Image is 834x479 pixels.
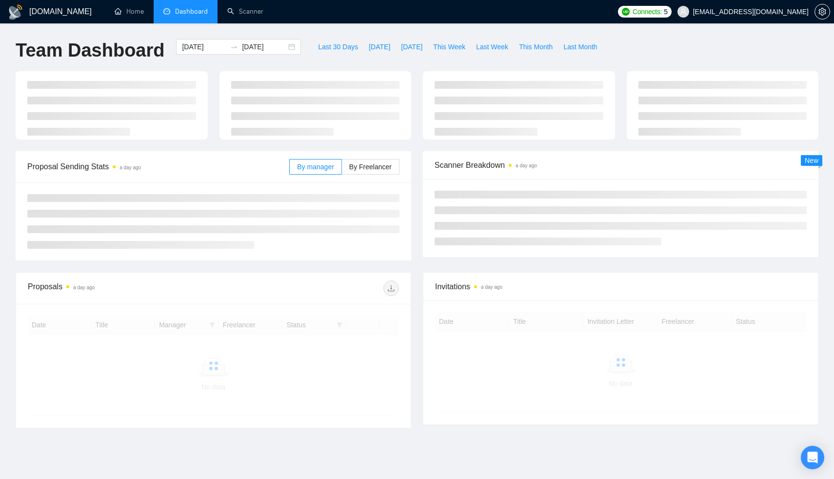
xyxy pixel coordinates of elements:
span: [DATE] [401,41,422,52]
span: swap-right [230,43,238,51]
button: Last Month [558,39,602,55]
img: logo [8,4,23,20]
span: This Month [519,41,553,52]
time: a day ago [73,285,95,290]
a: homeHome [115,7,144,16]
button: Last Week [471,39,514,55]
time: a day ago [119,165,141,170]
span: Connects: [633,6,662,17]
button: [DATE] [396,39,428,55]
a: searchScanner [227,7,263,16]
h1: Team Dashboard [16,39,164,62]
span: This Week [433,41,465,52]
span: Dashboard [175,7,208,16]
span: By Freelancer [349,163,392,171]
span: Last Week [476,41,508,52]
span: 5 [664,6,668,17]
button: Last 30 Days [313,39,363,55]
span: user [680,8,687,15]
button: setting [814,4,830,20]
span: Proposal Sending Stats [27,160,289,173]
div: Open Intercom Messenger [801,446,824,469]
span: Scanner Breakdown [435,159,807,171]
span: By manager [297,163,334,171]
span: to [230,43,238,51]
time: a day ago [481,284,502,290]
input: End date [242,41,286,52]
input: Start date [182,41,226,52]
button: [DATE] [363,39,396,55]
img: upwork-logo.png [622,8,630,16]
div: Proposals [28,280,214,296]
span: [DATE] [369,41,390,52]
span: Invitations [435,280,806,293]
button: This Month [514,39,558,55]
time: a day ago [516,163,537,168]
button: This Week [428,39,471,55]
span: New [805,157,818,164]
a: setting [814,8,830,16]
span: dashboard [163,8,170,15]
span: setting [815,8,830,16]
span: Last Month [563,41,597,52]
span: Last 30 Days [318,41,358,52]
